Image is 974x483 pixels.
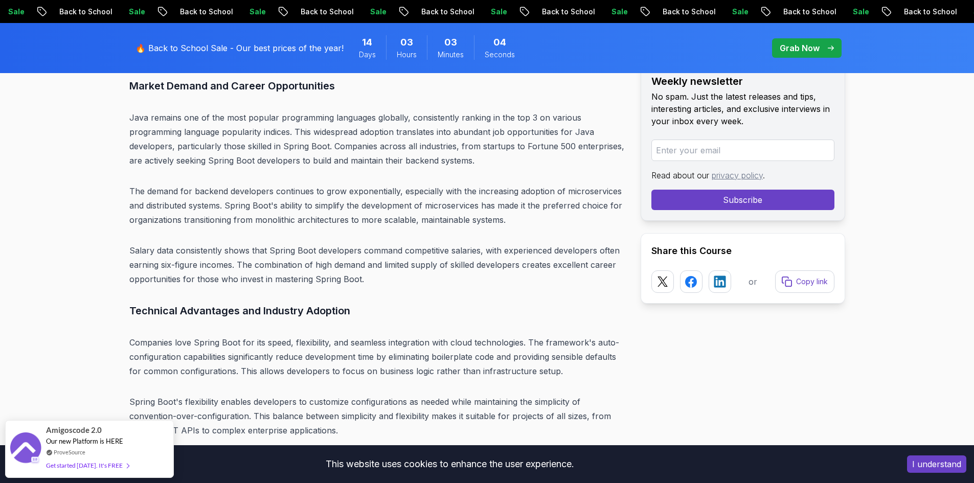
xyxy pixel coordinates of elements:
img: provesource social proof notification image [10,432,41,466]
p: No spam. Just the latest releases and tips, interesting articles, and exclusive interviews in you... [651,90,834,127]
input: Enter your email [651,140,834,161]
p: Back to School [50,7,119,17]
div: Get started [DATE]. It's FREE [46,459,129,471]
p: Grab Now [780,42,820,54]
p: Sale [602,7,635,17]
span: Hours [397,50,417,60]
p: Sale [843,7,876,17]
h3: Market Demand and Career Opportunities [129,78,624,94]
p: Back to School [291,7,360,17]
h3: Technical Advantages and Industry Adoption [129,303,624,319]
h2: Weekly newsletter [651,74,834,88]
p: Back to School [894,7,964,17]
p: or [749,275,757,288]
p: Salary data consistently shows that Spring Boot developers command competitive salaries, with exp... [129,243,624,286]
span: Days [359,50,376,60]
p: Spring Boot's flexibility enables developers to customize configurations as needed while maintain... [129,395,624,438]
p: Copy link [796,277,828,287]
p: 🔥 Back to School Sale - Our best prices of the year! [135,42,344,54]
button: Copy link [775,270,834,293]
p: Sale [481,7,514,17]
span: 3 Minutes [444,35,457,50]
a: privacy policy [712,170,763,180]
a: ProveSource [54,448,85,456]
span: Our new Platform is HERE [46,437,123,445]
button: Subscribe [651,190,834,210]
span: Seconds [485,50,515,60]
span: 3 Hours [400,35,413,50]
h2: Share this Course [651,244,834,258]
div: This website uses cookies to enhance the user experience. [8,453,892,475]
span: Minutes [438,50,464,60]
p: The demand for backend developers continues to grow exponentially, especially with the increasing... [129,184,624,227]
p: Java remains one of the most popular programming languages globally, consistently ranking in the ... [129,110,624,168]
p: Back to School [170,7,240,17]
span: Amigoscode 2.0 [46,424,102,436]
p: Sale [119,7,152,17]
p: Back to School [774,7,843,17]
p: Back to School [653,7,722,17]
span: 4 Seconds [493,35,506,50]
p: Sale [722,7,755,17]
p: Companies love Spring Boot for its speed, flexibility, and seamless integration with cloud techno... [129,335,624,378]
span: 14 Days [362,35,372,50]
p: Read about our . [651,169,834,181]
p: Back to School [532,7,602,17]
p: Sale [240,7,273,17]
p: Back to School [412,7,481,17]
p: Sale [360,7,393,17]
button: Accept cookies [907,455,966,473]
